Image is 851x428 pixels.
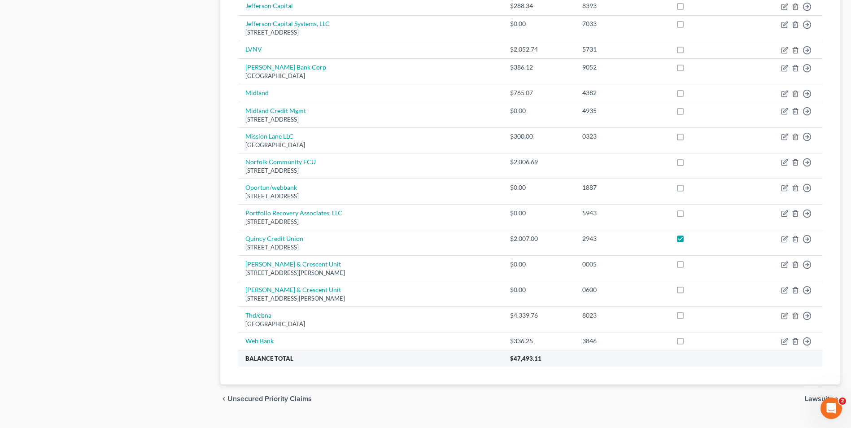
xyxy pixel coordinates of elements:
div: $2,052.74 [510,45,568,54]
div: $0.00 [510,209,568,218]
div: 9052 [582,63,661,72]
a: Midland [245,89,269,96]
a: Oportun/webbank [245,183,297,191]
div: 7033 [582,19,661,28]
div: [GEOGRAPHIC_DATA] [245,141,496,149]
i: chevron_left [220,395,227,402]
div: $386.12 [510,63,568,72]
div: 0005 [582,260,661,269]
div: 3846 [582,336,661,345]
div: [STREET_ADDRESS][PERSON_NAME] [245,269,496,277]
a: Quincy Credit Union [245,235,303,242]
div: $336.25 [510,336,568,345]
div: 0600 [582,285,661,294]
div: 2943 [582,234,661,243]
div: 4382 [582,88,661,97]
div: [STREET_ADDRESS] [245,28,496,37]
span: Lawsuits [805,395,833,402]
button: Lawsuits chevron_right [805,395,840,402]
div: $4,339.76 [510,311,568,320]
div: 1887 [582,183,661,192]
div: $0.00 [510,106,568,115]
th: Balance Total [238,350,503,366]
div: $0.00 [510,19,568,28]
a: LVNV [245,45,262,53]
div: 4935 [582,106,661,115]
a: Midland Credit Mgmt [245,107,306,114]
button: chevron_left Unsecured Priority Claims [220,395,312,402]
a: Jefferson Capital [245,2,293,9]
div: 8023 [582,311,661,320]
a: [PERSON_NAME] & Crescent Unit [245,260,341,268]
a: [PERSON_NAME] & Crescent Unit [245,286,341,293]
iframe: Intercom live chat [820,397,842,419]
div: $0.00 [510,260,568,269]
a: [PERSON_NAME] Bank Corp [245,63,326,71]
i: chevron_right [833,395,840,402]
div: [STREET_ADDRESS] [245,192,496,201]
div: 5943 [582,209,661,218]
a: Mission Lane LLC [245,132,293,140]
div: $288.34 [510,1,568,10]
div: [GEOGRAPHIC_DATA] [245,72,496,80]
div: $0.00 [510,183,568,192]
span: 2 [839,397,846,405]
a: Portfolio Recovery Associates, LLC [245,209,342,217]
div: $2,007.00 [510,234,568,243]
div: $300.00 [510,132,568,141]
a: Jefferson Capital Systems, LLC [245,20,330,27]
div: [STREET_ADDRESS] [245,218,496,226]
div: $765.07 [510,88,568,97]
div: $2,006.69 [510,157,568,166]
a: Web Bank [245,337,274,345]
div: [STREET_ADDRESS][PERSON_NAME] [245,294,496,303]
a: Norfolk Community FCU [245,158,316,166]
div: 5731 [582,45,661,54]
a: Thd/cbna [245,311,271,319]
div: [STREET_ADDRESS] [245,243,496,252]
div: $0.00 [510,285,568,294]
div: 8393 [582,1,661,10]
div: 0323 [582,132,661,141]
span: $47,493.11 [510,355,541,362]
div: [GEOGRAPHIC_DATA] [245,320,496,328]
span: Unsecured Priority Claims [227,395,312,402]
div: [STREET_ADDRESS] [245,166,496,175]
div: [STREET_ADDRESS] [245,115,496,124]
